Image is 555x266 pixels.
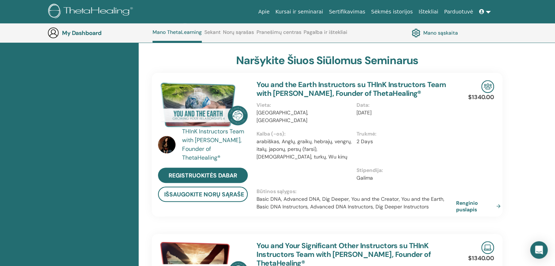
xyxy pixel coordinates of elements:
a: Registruokitės dabar [158,168,248,183]
p: $1340.00 [468,93,494,102]
p: Trukmė : [356,130,452,138]
img: cog.svg [412,27,420,39]
div: Open Intercom Messenger [530,241,548,259]
a: Kursai ir seminarai [273,5,326,19]
p: [GEOGRAPHIC_DATA], [GEOGRAPHIC_DATA] [257,109,352,124]
a: Sekant [204,29,221,41]
p: $1340.00 [468,254,494,263]
a: Parduotuvė [441,5,476,19]
a: Sertifikavimas [326,5,368,19]
p: Galima [356,174,452,182]
a: Mano ThetaLearning [153,29,202,43]
h3: Naršykite šiuos siūlomus seminarus [236,54,419,67]
p: 2 Days [356,138,452,145]
a: THInK Instructors Team with [PERSON_NAME], Founder of ThetaHealing® [182,127,250,162]
h3: My Dashboard [62,30,135,36]
a: Apie [255,5,273,19]
a: Pagalba ir ištekliai [304,29,347,41]
p: arabiškas, Anglų, graikų, hebrajų, vengrų, italų, japonų, persų (farsi), [DEMOGRAPHIC_DATA], turk... [257,138,352,161]
a: Ištekliai [416,5,441,19]
span: Registruokitės dabar [169,172,237,179]
button: Išsaugokite norų sąraše [158,187,248,202]
img: default.jpg [158,136,176,153]
p: Data : [356,101,452,109]
a: You and the Earth Instructors su THInK Instructors Team with [PERSON_NAME], Founder of ThetaHealing® [257,80,446,98]
a: Sėkmės istorijos [368,5,416,19]
img: generic-user-icon.jpg [47,27,59,39]
img: Live Online Seminar [481,241,494,254]
img: In-Person Seminar [481,80,494,93]
p: Kalba (-os) : [257,130,352,138]
p: Stipendija : [356,167,452,174]
a: Norų sąrašas [223,29,254,41]
p: Būtinos sąlygos : [257,188,456,195]
img: You and the Earth Instructors [158,80,248,129]
p: Basic DNA, Advanced DNA, Dig Deeper, You and the Creator, You and the Earth, Basic DNA Instructor... [257,195,456,211]
p: [DATE] [356,109,452,117]
a: Pranešimų centras [257,29,301,41]
a: Mano sąskaita [412,27,458,39]
img: logo.png [48,4,135,20]
p: Vieta : [257,101,352,109]
a: Renginio puslapis [456,200,504,213]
